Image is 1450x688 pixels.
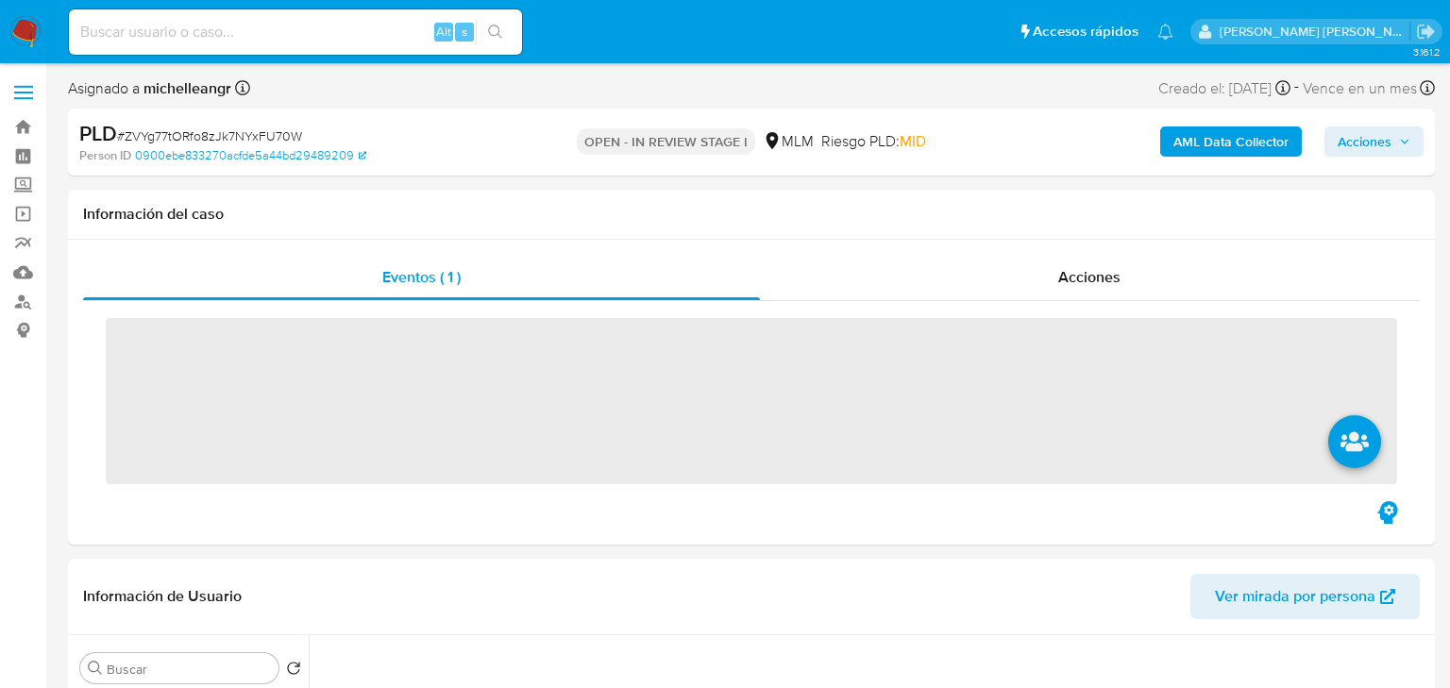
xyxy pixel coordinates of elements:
span: Acciones [1338,126,1391,157]
span: # ZVYg77tORfo8zJk7NYxFU70W [117,126,302,145]
button: Ver mirada por persona [1190,574,1420,619]
span: Ver mirada por persona [1215,574,1375,619]
b: AML Data Collector [1173,126,1289,157]
b: PLD [79,118,117,148]
span: Riesgo PLD: [821,131,926,152]
button: Acciones [1324,126,1424,157]
span: ‌ [106,318,1397,484]
h1: Información de Usuario [83,587,242,606]
span: Vence en un mes [1303,78,1417,99]
a: Salir [1416,22,1436,42]
span: Eventos ( 1 ) [382,266,461,288]
p: michelleangelica.rodriguez@mercadolibre.com.mx [1220,23,1410,41]
input: Buscar usuario o caso... [69,20,522,44]
p: OPEN - IN REVIEW STAGE I [577,128,755,155]
b: Person ID [79,147,131,164]
button: Buscar [88,661,103,676]
input: Buscar [107,661,271,678]
span: - [1294,76,1299,101]
b: michelleangr [140,77,231,99]
span: MID [900,130,926,152]
div: Creado el: [DATE] [1158,76,1290,101]
span: Accesos rápidos [1033,22,1138,42]
span: Acciones [1058,266,1121,288]
a: Notificaciones [1157,24,1173,40]
div: MLM [763,131,814,152]
span: Asignado a [68,78,231,99]
a: 0900ebe833270acfde5a44bd29489209 [135,147,366,164]
span: Alt [436,23,451,41]
span: s [462,23,467,41]
button: AML Data Collector [1160,126,1302,157]
button: search-icon [476,19,514,45]
button: Volver al orden por defecto [286,661,301,681]
h1: Información del caso [83,205,1420,224]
